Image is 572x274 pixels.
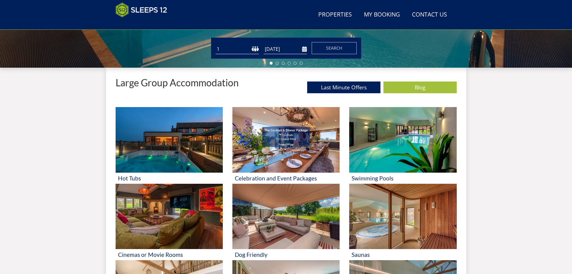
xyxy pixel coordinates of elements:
[264,44,307,54] input: Arrival Date
[326,45,342,51] span: Search
[349,184,456,260] a: 'Saunas' - Large Group Accommodation Holiday Ideas Saunas
[116,2,167,17] img: Sleeps 12
[362,8,402,22] a: My Booking
[118,251,220,258] h3: Cinemas or Movie Rooms
[232,107,340,173] img: 'Celebration and Event Packages' - Large Group Accommodation Holiday Ideas
[349,107,456,184] a: 'Swimming Pools' - Large Group Accommodation Holiday Ideas Swimming Pools
[383,82,457,93] a: Blog
[232,184,340,249] img: 'Dog Friendly' - Large Group Accommodation Holiday Ideas
[232,184,340,260] a: 'Dog Friendly' - Large Group Accommodation Holiday Ideas Dog Friendly
[316,8,354,22] a: Properties
[113,21,176,26] iframe: Customer reviews powered by Trustpilot
[352,175,454,181] h3: Swimming Pools
[235,251,337,258] h3: Dog Friendly
[116,184,223,249] img: 'Cinemas or Movie Rooms' - Large Group Accommodation Holiday Ideas
[116,184,223,260] a: 'Cinemas or Movie Rooms' - Large Group Accommodation Holiday Ideas Cinemas or Movie Rooms
[235,175,337,181] h3: Celebration and Event Packages
[232,107,340,184] a: 'Celebration and Event Packages' - Large Group Accommodation Holiday Ideas Celebration and Event ...
[116,77,239,88] p: Large Group Accommodation
[349,184,456,249] img: 'Saunas' - Large Group Accommodation Holiday Ideas
[116,107,223,173] img: 'Hot Tubs' - Large Group Accommodation Holiday Ideas
[410,8,449,22] a: Contact Us
[307,82,380,93] a: Last Minute Offers
[352,251,454,258] h3: Saunas
[116,107,223,184] a: 'Hot Tubs' - Large Group Accommodation Holiday Ideas Hot Tubs
[349,107,456,173] img: 'Swimming Pools' - Large Group Accommodation Holiday Ideas
[118,175,220,181] h3: Hot Tubs
[312,42,357,54] button: Search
